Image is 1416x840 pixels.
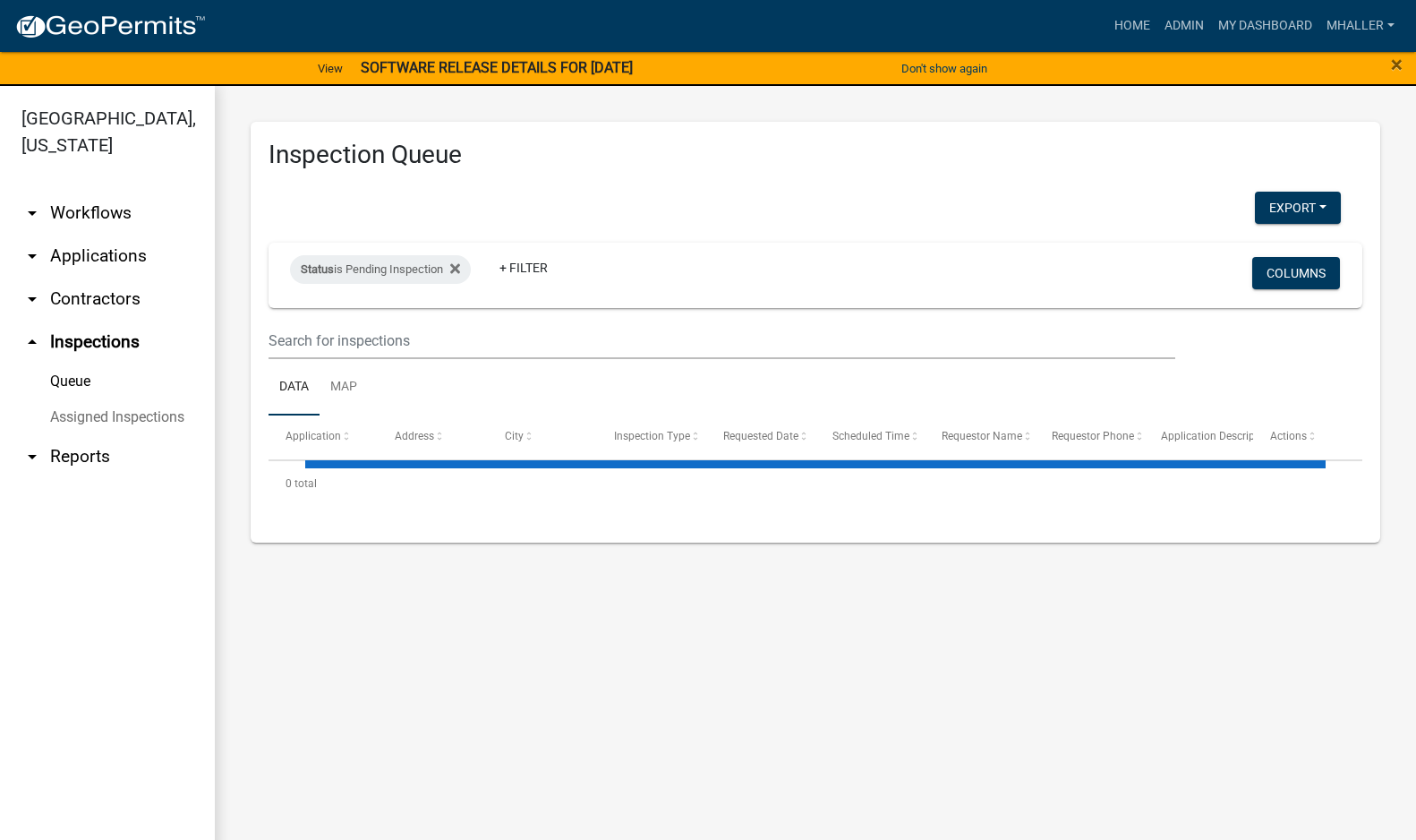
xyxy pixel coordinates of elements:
[269,461,1362,506] div: 0 total
[311,54,350,83] a: View
[301,262,334,276] span: Status
[395,430,434,442] span: Address
[269,359,320,416] a: Data
[269,140,1362,170] h3: Inspection Queue
[487,416,596,459] datatable-header-cell: City
[1157,9,1211,43] a: Admin
[1144,416,1253,459] datatable-header-cell: Application Description
[894,54,994,83] button: Don't show again
[723,430,798,442] span: Requested Date
[269,322,1175,359] input: Search for inspections
[706,416,815,459] datatable-header-cell: Requested Date
[1319,9,1402,43] a: mhaller
[597,416,706,459] datatable-header-cell: Inspection Type
[1252,257,1340,289] button: Columns
[614,430,690,442] span: Inspection Type
[21,331,43,353] i: arrow_drop_up
[942,430,1022,442] span: Requestor Name
[320,359,368,416] a: Map
[378,416,487,459] datatable-header-cell: Address
[21,446,43,467] i: arrow_drop_down
[361,59,633,76] strong: SOFTWARE RELEASE DETAILS FOR [DATE]
[1270,430,1307,442] span: Actions
[269,416,378,459] datatable-header-cell: Application
[1253,416,1362,459] datatable-header-cell: Actions
[815,416,925,459] datatable-header-cell: Scheduled Time
[832,430,909,442] span: Scheduled Time
[1211,9,1319,43] a: My Dashboard
[1391,52,1403,77] span: ×
[1255,192,1341,224] button: Export
[1052,430,1134,442] span: Requestor Phone
[21,245,43,267] i: arrow_drop_down
[505,430,524,442] span: City
[485,252,562,284] a: + Filter
[21,288,43,310] i: arrow_drop_down
[286,430,341,442] span: Application
[925,416,1034,459] datatable-header-cell: Requestor Name
[1391,54,1403,75] button: Close
[290,255,471,284] div: is Pending Inspection
[1161,430,1274,442] span: Application Description
[21,202,43,224] i: arrow_drop_down
[1107,9,1157,43] a: Home
[1034,416,1143,459] datatable-header-cell: Requestor Phone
